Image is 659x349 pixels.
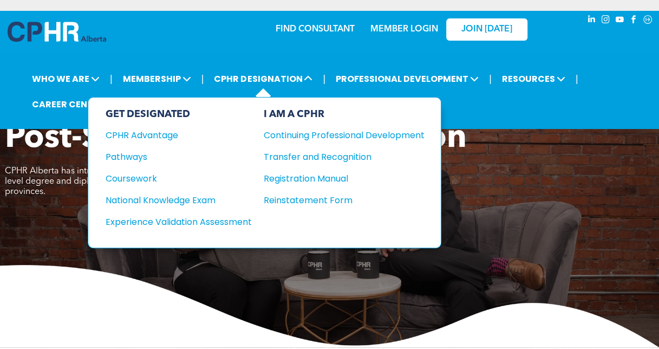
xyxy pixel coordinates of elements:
[110,68,113,90] li: |
[211,69,316,89] span: CPHR DESIGNATION
[332,69,482,89] span: PROFESSIONAL DEVELOPMENT
[489,68,492,90] li: |
[106,172,237,185] div: Coursework
[599,14,611,28] a: instagram
[499,69,569,89] span: RESOURCES
[264,128,408,142] div: Continuing Professional Development
[201,68,204,90] li: |
[264,172,408,185] div: Registration Manual
[576,68,578,90] li: |
[585,14,597,28] a: linkedin
[106,172,252,185] a: Coursework
[264,193,425,207] a: Reinstatement Form
[264,193,408,207] div: Reinstatement Form
[642,14,654,28] a: Social network
[8,22,106,42] img: A blue and white logo for cp alberta
[264,150,408,164] div: Transfer and Recognition
[628,14,640,28] a: facebook
[5,167,313,196] span: CPHR Alberta has introduced a program for identifying post-secondary credit-level degree and dipl...
[276,25,355,34] a: FIND CONSULTANT
[106,150,237,164] div: Pathways
[106,128,237,142] div: CPHR Advantage
[323,68,325,90] li: |
[29,94,107,114] a: CAREER CENTRE
[446,18,527,41] a: JOIN [DATE]
[120,69,194,89] span: MEMBERSHIP
[29,69,103,89] span: WHO WE ARE
[106,128,252,142] a: CPHR Advantage
[5,122,467,155] span: Post-Secondary Accreditation
[264,150,425,164] a: Transfer and Recognition
[370,25,438,34] a: MEMBER LOGIN
[264,128,425,142] a: Continuing Professional Development
[106,193,237,207] div: National Knowledge Exam
[614,14,625,28] a: youtube
[106,108,252,120] div: GET DESIGNATED
[264,108,425,120] div: I AM A CPHR
[264,172,425,185] a: Registration Manual
[106,193,252,207] a: National Knowledge Exam
[106,150,252,164] a: Pathways
[106,215,237,229] div: Experience Validation Assessment
[106,215,252,229] a: Experience Validation Assessment
[461,24,512,35] span: JOIN [DATE]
